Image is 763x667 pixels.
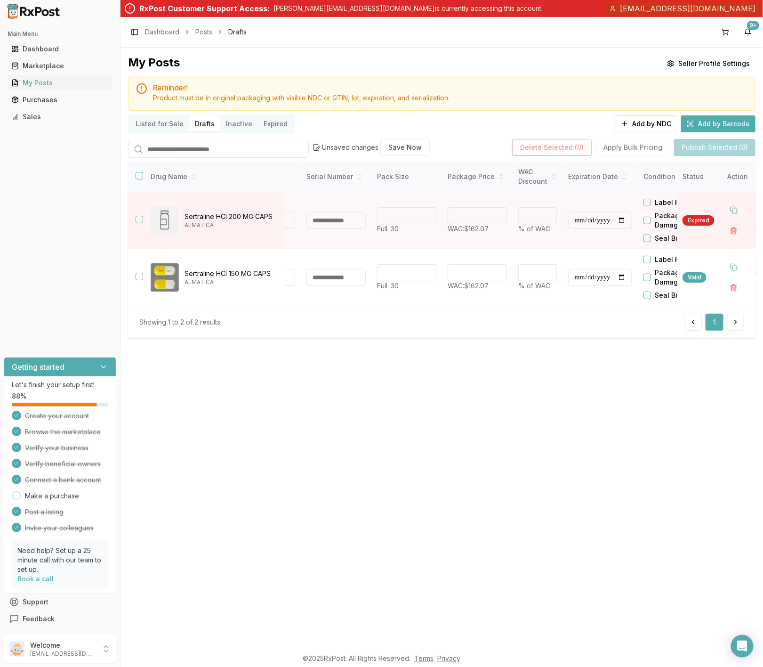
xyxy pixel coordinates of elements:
[185,269,277,278] p: Sertraline HCl 150 MG CAPS
[414,654,434,662] a: Terms
[30,641,96,650] p: Welcome
[153,93,747,103] div: Product must be in original packaging with visible NDC or GTIN, lot, expiration, and serialization.
[25,443,88,453] span: Verify your business
[25,475,101,485] span: Connect a bank account
[11,112,109,122] div: Sales
[139,317,220,327] div: Showing 1 to 2 of 2 results
[4,75,116,90] button: My Posts
[655,234,694,243] label: Seal Broken
[145,27,179,37] a: Dashboard
[655,198,702,207] label: Label Residue
[151,206,179,235] img: Sertraline HCl 200 MG CAPS
[720,162,755,192] th: Action
[4,92,116,107] button: Purchases
[377,225,399,233] span: Full: 30
[448,172,507,181] div: Package Price
[677,162,720,192] th: Status
[4,58,116,73] button: Marketplace
[731,635,754,658] div: Open Intercom Messenger
[725,222,742,239] button: Delete
[273,4,543,13] p: [PERSON_NAME][EMAIL_ADDRESS][DOMAIN_NAME] is currently accessing this account.
[8,108,112,125] a: Sales
[130,116,189,131] button: Listed for Sale
[25,459,101,469] span: Verify beneficial owners
[139,3,270,14] div: RxPost Customer Support Access:
[655,268,708,287] label: Package Damaged
[8,30,112,38] h2: Main Menu
[12,391,26,401] span: 88 %
[518,282,550,290] span: % of WAC
[151,263,179,292] img: Sertraline HCl 150 MG CAPS
[128,55,180,72] div: My Posts
[448,225,489,233] span: WAC: $162.07
[153,84,747,91] h5: Reminder!
[8,57,112,74] a: Marketplace
[185,212,277,221] p: Sertraline HCl 200 MG CAPS
[4,610,116,627] button: Feedback
[371,162,442,192] th: Pack Size
[145,27,247,37] nav: breadcrumb
[25,427,101,437] span: Browse the marketplace
[195,27,212,37] a: Posts
[151,172,277,181] div: Drug Name
[661,55,755,72] button: Seller Profile Settings
[11,95,109,105] div: Purchases
[9,642,24,657] img: User avatar
[25,411,89,421] span: Create your account
[30,650,96,658] p: [EMAIL_ADDRESS][DOMAIN_NAME]
[8,91,112,108] a: Purchases
[306,172,366,181] div: Serial Number
[220,116,258,131] button: Inactive
[655,291,694,300] label: Seal Broken
[4,4,64,19] img: RxPost Logo
[12,361,64,373] h3: Getting started
[655,211,708,230] label: Package Damaged
[747,21,759,30] div: 9+
[8,41,112,57] a: Dashboard
[17,575,54,583] a: Book a call
[518,167,557,186] div: WAC Discount
[23,614,55,624] span: Feedback
[8,74,112,91] a: My Posts
[17,546,103,574] p: Need help? Set up a 25 minute call with our team to set up.
[313,139,430,156] div: Unsaved changes
[683,272,707,283] div: Valid
[725,202,742,219] button: Duplicate
[11,44,109,54] div: Dashboard
[185,221,277,229] p: ALMATICA
[620,3,755,14] span: [EMAIL_ADDRESS][DOMAIN_NAME]
[377,282,399,290] span: Full: 30
[380,139,430,156] button: Save Now
[4,594,116,610] button: Support
[638,162,708,192] th: Condition
[615,115,677,132] button: Add by NDC
[448,282,489,290] span: WAC: $162.07
[228,27,247,37] span: Drafts
[518,225,550,233] span: % of WAC
[4,109,116,124] button: Sales
[4,41,116,57] button: Dashboard
[725,259,742,276] button: Duplicate
[25,507,64,517] span: Post a listing
[568,172,632,181] div: Expiration Date
[683,215,715,226] div: Expired
[681,115,755,132] button: Add by Barcode
[655,255,702,264] label: Label Residue
[258,116,293,131] button: Expired
[185,278,277,286] p: ALMATICA
[11,61,109,71] div: Marketplace
[706,314,723,331] button: 1
[725,279,742,296] button: Delete
[25,523,94,533] span: Invite your colleagues
[12,380,108,390] p: Let's finish your setup first!
[11,78,109,88] div: My Posts
[189,116,220,131] button: Drafts
[25,491,79,501] a: Make a purchase
[437,654,460,662] a: Privacy
[740,24,755,40] button: 9+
